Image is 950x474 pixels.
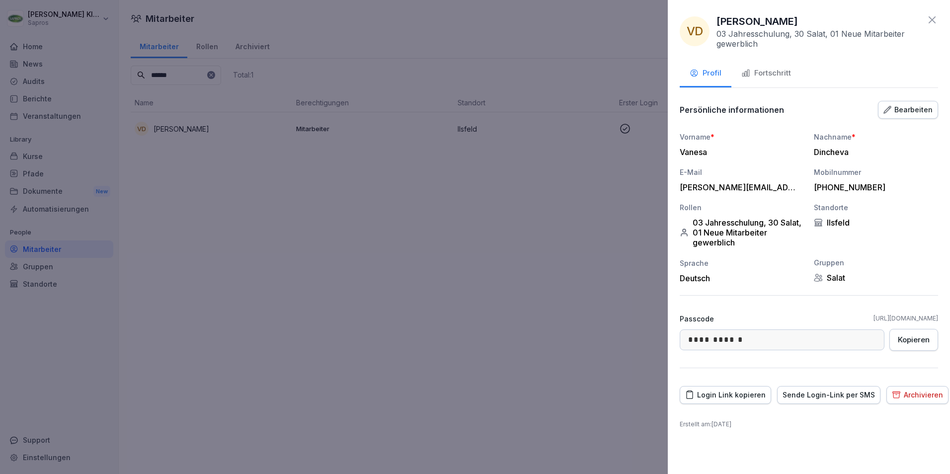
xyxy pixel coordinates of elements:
[685,390,766,400] div: Login Link kopieren
[892,390,943,400] div: Archivieren
[883,104,933,115] div: Bearbeiten
[814,182,933,192] div: [PHONE_NUMBER]
[814,218,938,228] div: Ilsfeld
[680,167,804,177] div: E-Mail
[878,101,938,119] button: Bearbeiten
[814,167,938,177] div: Mobilnummer
[814,147,933,157] div: Dincheva
[814,257,938,268] div: Gruppen
[898,334,930,345] div: Kopieren
[814,202,938,213] div: Standorte
[680,273,804,283] div: Deutsch
[777,386,880,404] button: Sende Login-Link per SMS
[783,390,875,400] div: Sende Login-Link per SMS
[680,61,731,87] button: Profil
[680,16,710,46] div: VD
[814,132,938,142] div: Nachname
[814,273,938,283] div: Salat
[680,420,938,429] p: Erstellt am : [DATE]
[680,105,784,115] p: Persönliche informationen
[889,329,938,351] button: Kopieren
[680,218,804,247] div: 03 Jahresschulung, 30 Salat, 01 Neue Mitarbeiter gewerblich
[680,202,804,213] div: Rollen
[680,132,804,142] div: Vorname
[680,147,799,157] div: Vanesa
[716,14,798,29] p: [PERSON_NAME]
[741,68,791,79] div: Fortschritt
[886,386,949,404] button: Archivieren
[680,386,771,404] button: Login Link kopieren
[731,61,801,87] button: Fortschritt
[680,182,799,192] div: [PERSON_NAME][EMAIL_ADDRESS][DOMAIN_NAME]
[680,314,714,324] p: Passcode
[690,68,721,79] div: Profil
[716,29,921,49] p: 03 Jahresschulung, 30 Salat, 01 Neue Mitarbeiter gewerblich
[680,258,804,268] div: Sprache
[873,314,938,323] a: [URL][DOMAIN_NAME]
